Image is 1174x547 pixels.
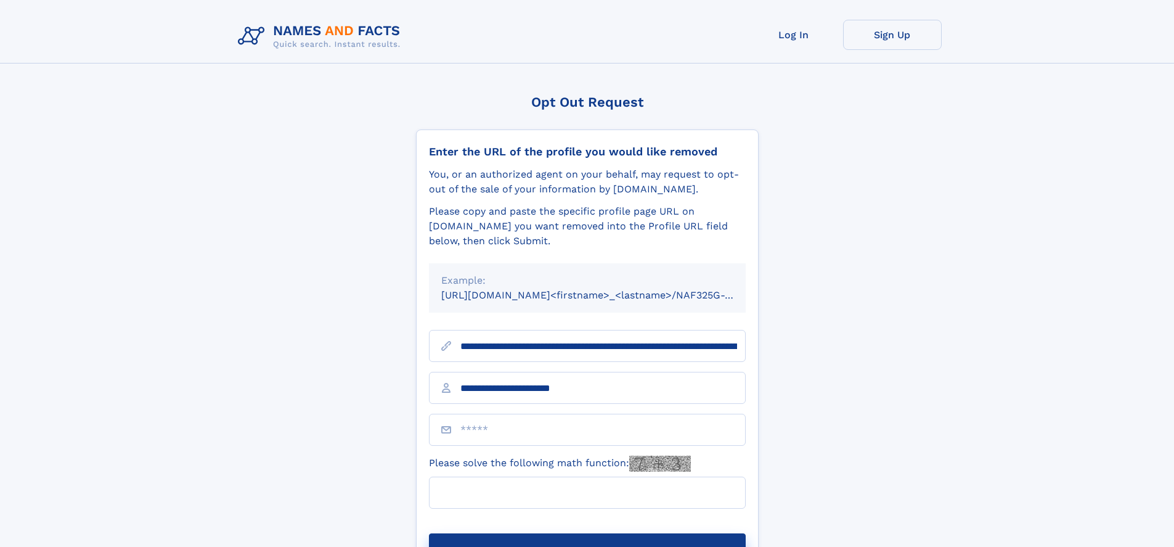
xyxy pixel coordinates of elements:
[441,289,769,301] small: [URL][DOMAIN_NAME]<firstname>_<lastname>/NAF325G-xxxxxxxx
[429,145,746,158] div: Enter the URL of the profile you would like removed
[416,94,759,110] div: Opt Out Request
[233,20,410,53] img: Logo Names and Facts
[429,204,746,249] div: Please copy and paste the specific profile page URL on [DOMAIN_NAME] you want removed into the Pr...
[441,273,733,288] div: Example:
[744,20,843,50] a: Log In
[843,20,942,50] a: Sign Up
[429,167,746,197] div: You, or an authorized agent on your behalf, may request to opt-out of the sale of your informatio...
[429,456,691,472] label: Please solve the following math function:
